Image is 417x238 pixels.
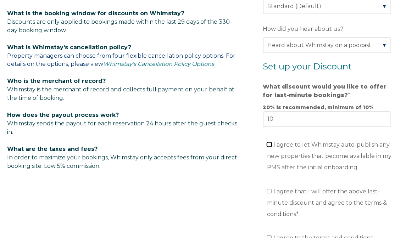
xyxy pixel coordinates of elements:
[7,146,98,153] span: What are the taxes and fees?
[267,142,391,171] span: I agree to let Whimstay auto-publish any new properties that become available in my PMS after the...
[7,10,184,17] span: What is the booking window for discounts on Whimstay?
[7,146,237,170] span: In order to maximize your bookings, Whimstay only accepts fees from your direct booking site. Low...
[267,142,272,147] input: I agree to let Whimstay auto-publish any new properties that become available in my PMS after the...
[263,84,387,99] strong: What discount would you like to offer for last-minute bookings?
[7,43,239,69] p: Property managers can choose from four flexible cancellation policy options. For details on the o...
[267,189,272,194] input: I agree that I will offer the above last-minute discount and agree to the terms & conditions*
[7,18,232,34] span: Discounts are only applied to bookings made within the last 29 days of the 330-day booking window.
[263,23,344,34] span: How did you hear about us?
[103,61,214,68] a: Whimstay's Cancellation Policy Options
[7,120,237,136] span: Whimstay sends the payout for each reservation 24 hours after the guest checks in.
[267,188,387,218] span: I agree that I will offer the above last-minute discount and agree to the terms & conditions
[7,112,119,119] span: How does the payout process work?
[7,44,131,51] span: What is Whimstay's cancellation policy?
[263,104,374,111] strong: 20% is recommended, minimum of 10%
[7,78,106,85] span: Who is the merchant of record?
[7,86,234,102] span: Whimstay is the merchant of record and collects full payment on your behalf at the time of booking.
[263,62,352,72] span: Set up your Discount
